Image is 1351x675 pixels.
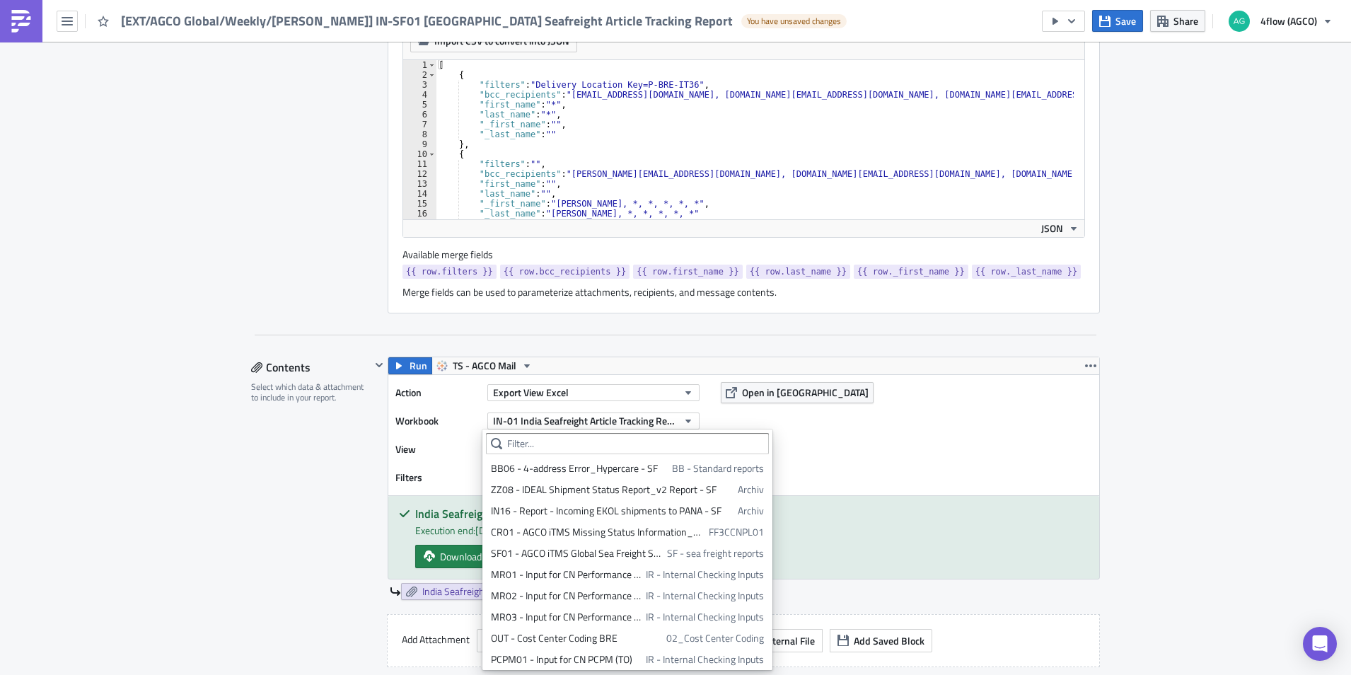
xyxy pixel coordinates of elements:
[646,567,764,582] span: IR - Internal Checking Inputs
[491,589,641,603] div: MR02 - Input for CN Performance Report (TO)
[403,129,436,139] div: 8
[402,286,1085,299] div: Merge fields can be used to parameterize attachments, recipients, and message contents.
[403,120,436,129] div: 7
[504,265,626,279] span: {{ row.bcc_recipients }}
[667,546,764,560] span: SF - sea freight reports
[750,265,847,279] span: {{ row.last_name }}
[738,629,823,652] button: External File
[491,525,704,539] div: CR01 - AGCO iTMS Missing Status Information_V2
[633,265,743,279] a: {{ row.first_name }}
[1041,221,1063,236] span: JSON
[402,248,509,261] label: Available merge fields
[491,546,662,560] div: SF01 - AGCO iTMS Global Sea Freight Shipments
[401,583,605,600] a: India Seafreight Article Tracking Report
[403,70,436,80] div: 2
[415,508,1089,519] h5: India Seafreight Article Tracking Report
[403,60,436,70] div: 1
[440,549,499,564] span: Download xlsx
[500,265,630,279] a: {{ row.bcc_recipients }}
[1303,627,1337,661] div: Open Intercom Messenger
[747,16,841,27] span: You have unsaved changes
[1220,6,1340,37] button: 4flow (AGCO)
[491,483,733,497] div: ZZ08 - IDEAL Shipment Status Report_v2 Report - SF
[6,68,69,79] span: Best Regards,
[721,382,874,403] button: Open in [GEOGRAPHIC_DATA]
[395,439,480,460] label: View
[762,633,815,648] span: External File
[410,357,427,374] span: Run
[6,37,342,48] span: If there is any problem, please reply to
[746,265,850,279] a: {{ row.last_name }}
[431,357,538,374] button: TS - AGCO Mail
[415,545,508,568] a: Download xlsx
[830,629,932,652] button: Add Saved Block
[6,6,42,17] span: Dear all,
[493,413,678,428] span: IN-01 India Seafreight Article Tracking Report
[1115,13,1136,28] span: Save
[251,357,371,378] div: Contents
[738,504,764,518] span: Archiv
[6,83,132,95] span: AGCO APAC Planning Team
[173,37,341,48] a: [EMAIL_ADDRESS][DOMAIN_NAME]
[1036,220,1084,237] button: JSON
[403,90,436,100] div: 4
[422,585,584,598] span: India Seafreight Article Tracking Report
[487,412,700,429] button: IN-01 India Seafreight Article Tracking Report
[6,21,325,33] span: Please kindly checked attached Indian Seafreight Article Tracking Report
[415,523,1089,538] div: Execution end: [DATE] 9:46:24 AM
[646,589,764,603] span: IR - Internal Checking Inputs
[453,357,516,374] span: TS - AGCO Mail
[972,265,1082,279] a: {{ row._last_name }}
[1260,13,1317,28] span: 4flow (AGCO)
[646,610,764,624] span: IR - Internal Checking Inputs
[6,6,675,95] body: Rich Text Area. Press ALT-0 for help.
[672,461,764,475] span: BB - Standard reports
[403,179,436,189] div: 13
[491,461,667,475] div: BB06 - 4-address Error_Hypercare - SF
[666,631,764,645] span: 02_Cost Center Coding
[493,385,569,400] span: Export View Excel
[403,80,436,90] div: 3
[371,357,388,374] button: Hide content
[854,633,924,648] span: Add Saved Block
[486,433,769,454] input: Filter...
[975,265,1078,279] span: {{ row._last_name }}
[1092,10,1143,32] button: Save
[406,265,493,279] span: {{ row.filters }}
[395,410,480,432] label: Workbook
[395,467,480,488] label: Filters
[403,189,436,199] div: 14
[402,629,470,650] label: Add Attachment
[403,159,436,169] div: 11
[403,199,436,209] div: 15
[1150,10,1205,32] button: Share
[854,265,968,279] a: {{ row._first_name }}
[646,652,764,667] span: IR - Internal Checking Inputs
[477,629,553,652] button: SQL Query
[1227,9,1251,33] img: Avatar
[403,209,436,219] div: 16
[491,504,733,518] div: IN16 - Report - Incoming EKOL shipments to PANA - SF
[388,357,432,374] button: Run
[251,381,371,403] div: Select which data & attachment to include in your report.
[403,100,436,110] div: 5
[403,219,436,229] div: 17
[403,110,436,120] div: 6
[491,631,661,645] div: OUT - Cost Center Coding BRE
[403,139,436,149] div: 9
[857,265,965,279] span: {{ row._first_name }}
[403,149,436,159] div: 10
[637,265,739,279] span: {{ row.first_name }}
[738,483,764,497] span: Archiv
[121,13,734,29] span: [EXT/AGCO Global/Weekly/[PERSON_NAME]] IN-SF01 [GEOGRAPHIC_DATA] Seafreight Article Tracking Report
[487,384,700,401] button: Export View Excel
[491,610,641,624] div: MR03 - Input for CN Performance Report (IS)
[742,385,869,400] span: Open in [GEOGRAPHIC_DATA]
[395,382,480,403] label: Action
[491,567,641,582] div: MR01 - Input for CN Performance Report (LE)
[491,652,641,667] div: PCPM01 - Input for CN PCPM (TO)
[709,525,764,539] span: FF3CCNPL01
[1173,13,1198,28] span: Share
[10,10,33,33] img: PushMetrics
[402,265,497,279] a: {{ row.filters }}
